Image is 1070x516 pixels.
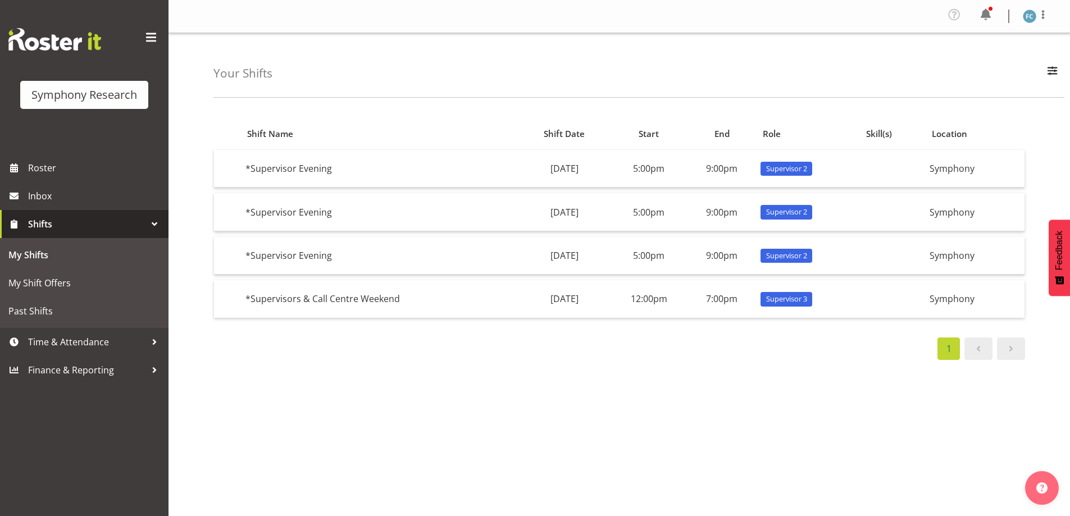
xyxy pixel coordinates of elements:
div: Skill(s) [866,127,919,140]
span: Finance & Reporting [28,362,146,378]
span: My Shift Offers [8,275,160,291]
span: Feedback [1054,231,1064,270]
div: Shift Name [247,127,512,140]
span: Past Shifts [8,303,160,319]
td: *Supervisor Evening [241,193,519,231]
td: *Supervisor Evening [241,150,519,188]
span: Inbox [28,188,163,204]
td: 5:00pm [610,237,687,275]
span: Supervisor 2 [766,207,807,217]
button: Filter Employees [1041,61,1064,86]
td: [DATE] [518,150,610,188]
div: Shift Date [525,127,604,140]
span: Supervisor 2 [766,163,807,174]
span: Roster [28,159,163,176]
td: *Supervisor Evening [241,237,519,275]
img: Rosterit website logo [8,28,101,51]
td: Symphony [925,237,1025,275]
span: Shifts [28,216,146,232]
button: Feedback - Show survey [1049,220,1070,296]
span: Supervisor 3 [766,294,807,304]
td: Symphony [925,193,1025,231]
div: Role [763,127,853,140]
img: fisi-cook-lagatule1979.jpg [1023,10,1036,23]
a: My Shifts [3,241,166,269]
td: 9:00pm [687,193,756,231]
td: [DATE] [518,237,610,275]
td: *Supervisors & Call Centre Weekend [241,280,519,317]
td: [DATE] [518,193,610,231]
h4: Your Shifts [213,67,272,80]
td: 9:00pm [687,150,756,188]
div: Symphony Research [31,86,137,103]
td: Symphony [925,150,1025,188]
div: Start [617,127,681,140]
td: 7:00pm [687,280,756,317]
a: Past Shifts [3,297,166,325]
span: Time & Attendance [28,334,146,350]
span: My Shifts [8,246,160,263]
span: Supervisor 2 [766,250,807,261]
img: help-xxl-2.png [1036,482,1048,494]
a: My Shift Offers [3,269,166,297]
td: 12:00pm [610,280,687,317]
td: 5:00pm [610,150,687,188]
td: [DATE] [518,280,610,317]
td: 9:00pm [687,237,756,275]
td: Symphony [925,280,1025,317]
td: 5:00pm [610,193,687,231]
div: End [694,127,750,140]
div: Location [932,127,1018,140]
